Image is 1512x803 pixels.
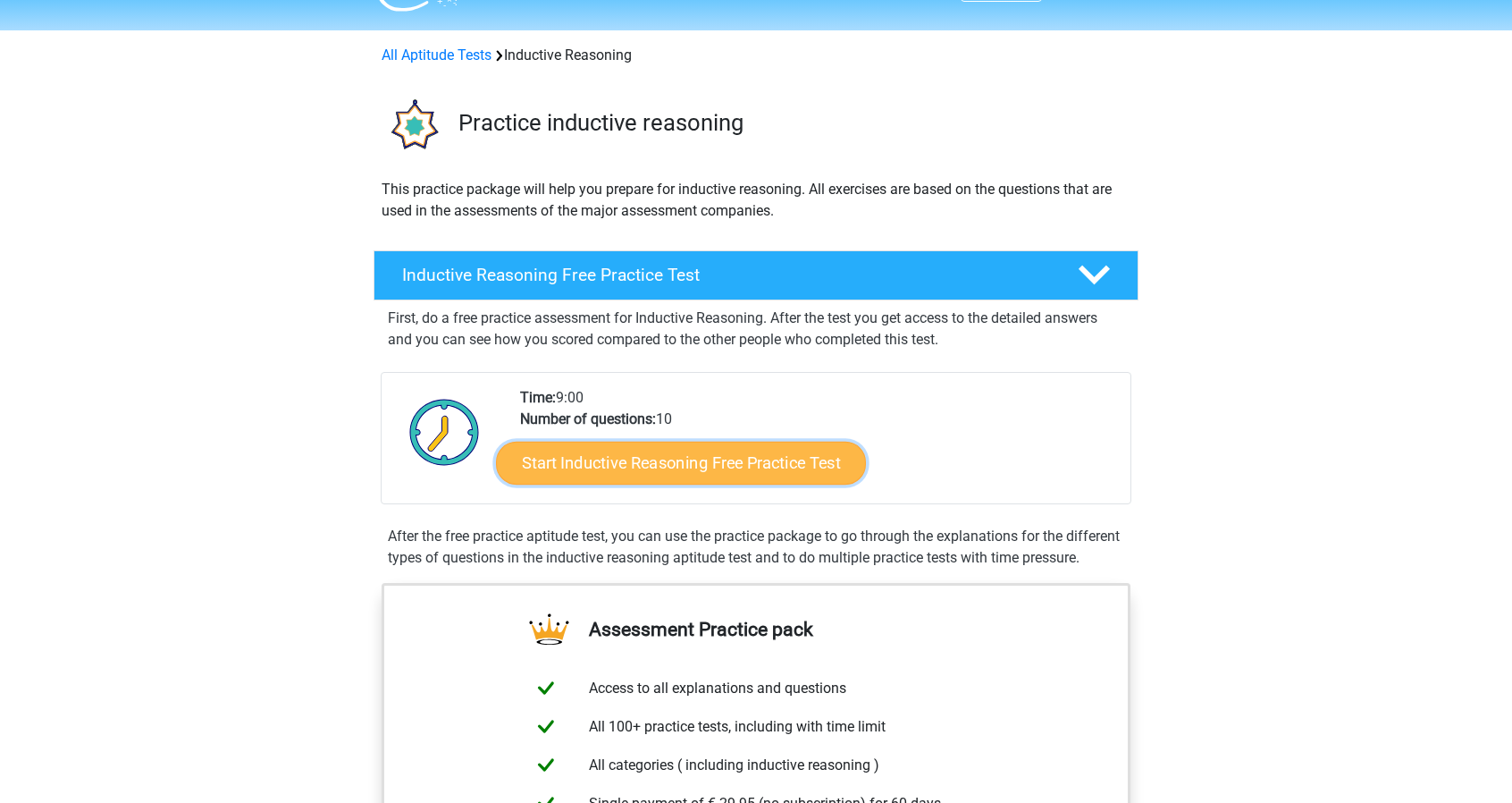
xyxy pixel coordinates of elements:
img: inductive reasoning [374,88,450,164]
a: Inductive Reasoning Free Practice Test [366,250,1146,300]
p: First, do a free practice assessment for Inductive Reasoning. After the test you get access to th... [388,308,1124,351]
a: Start Inductive Reasoning Free Practice Test [496,441,866,484]
div: 9:00 10 [507,387,1130,503]
div: Inductive Reasoning [374,45,1138,66]
b: Number of questions: [520,410,656,427]
div: After the free practice aptitude test, you can use the practice package to go through the explana... [381,526,1131,569]
a: All Aptitude Tests [382,46,491,63]
b: Time: [520,389,556,406]
h4: Inductive Reasoning Free Practice Test [402,265,1049,285]
h3: Practice inductive reasoning [458,109,1124,137]
img: Clock [399,387,490,477]
p: This practice package will help you prepare for inductive reasoning. All exercises are based on t... [382,179,1130,222]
